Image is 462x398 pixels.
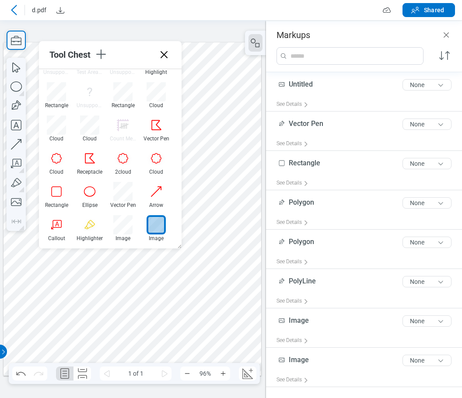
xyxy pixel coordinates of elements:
[289,80,313,88] span: Untitled
[143,102,169,108] div: Cloud
[77,202,103,208] div: Ellipse
[276,137,312,150] div: See Details
[43,136,70,142] div: Cloud
[180,367,194,381] button: Zoom Out
[276,216,312,229] div: See Details
[289,277,316,285] span: PolyLine
[110,69,136,75] div: Unsupported
[77,102,103,108] div: Unsupported
[30,367,47,381] button: Redo
[77,235,103,241] div: Highlighter
[276,98,312,111] div: See Details
[32,6,46,14] span: d.pdf
[143,169,169,175] div: Cloud
[110,102,136,108] div: Rectangle
[289,237,314,246] span: Polygon
[143,69,169,75] div: Highlight
[43,169,70,175] div: Cloud
[49,49,94,60] div: Tool Chest
[216,367,230,381] button: Zoom In
[43,202,70,208] div: Rectangle
[77,169,103,175] div: Receptacle
[402,355,451,366] button: None
[77,69,103,75] div: Test Area M
[276,334,312,347] div: See Details
[402,119,451,130] button: None
[402,237,451,248] button: None
[43,69,70,75] div: Unsupported
[402,158,451,169] button: None
[110,136,136,142] div: Count Measurement
[276,255,312,269] div: See Details
[53,3,67,17] button: Download
[441,30,451,40] button: Close
[402,3,455,17] button: Shared
[289,316,309,325] span: Image
[276,294,312,308] div: See Details
[143,235,169,241] div: Image
[424,6,444,14] span: Shared
[194,367,216,381] span: 96%
[110,235,136,241] div: Image
[402,315,451,327] button: None
[12,367,30,381] button: Undo
[402,276,451,287] button: None
[402,197,451,209] button: None
[276,176,312,190] div: See Details
[43,235,70,241] div: Callout
[289,198,314,206] span: Polygon
[289,356,309,364] span: Image
[73,367,91,381] button: Continuous Page Layout
[289,159,320,167] span: Rectangle
[143,136,169,142] div: Vector Pen
[110,202,136,208] div: Vector Pen
[110,169,136,175] div: 2cloud
[77,136,103,142] div: Cloud
[43,102,70,108] div: Rectangle
[56,367,73,381] button: Single Page Layout
[289,119,323,128] span: Vector Pen
[114,367,157,381] span: 1 of 1
[276,373,312,387] div: See Details
[276,30,310,40] h3: Markups
[402,79,451,91] button: None
[239,367,256,381] button: Create Scale
[143,202,169,208] div: Arrow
